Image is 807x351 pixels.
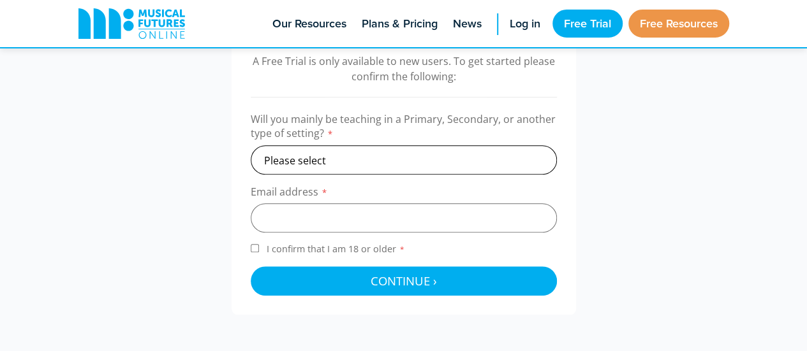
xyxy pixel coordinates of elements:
span: News [453,15,482,32]
label: Email address [251,185,557,203]
p: A Free Trial is only available to new users. To get started please confirm the following: [251,54,557,84]
span: Log in [510,15,540,32]
a: Free Trial [552,10,623,38]
span: Continue › [371,273,437,289]
input: I confirm that I am 18 or older* [251,244,259,252]
span: I confirm that I am 18 or older [264,243,408,255]
span: Plans & Pricing [362,15,438,32]
a: Free Resources [628,10,729,38]
span: Our Resources [272,15,346,32]
label: Will you mainly be teaching in a Primary, Secondary, or another type of setting? [251,112,557,145]
button: Continue › [251,266,557,296]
